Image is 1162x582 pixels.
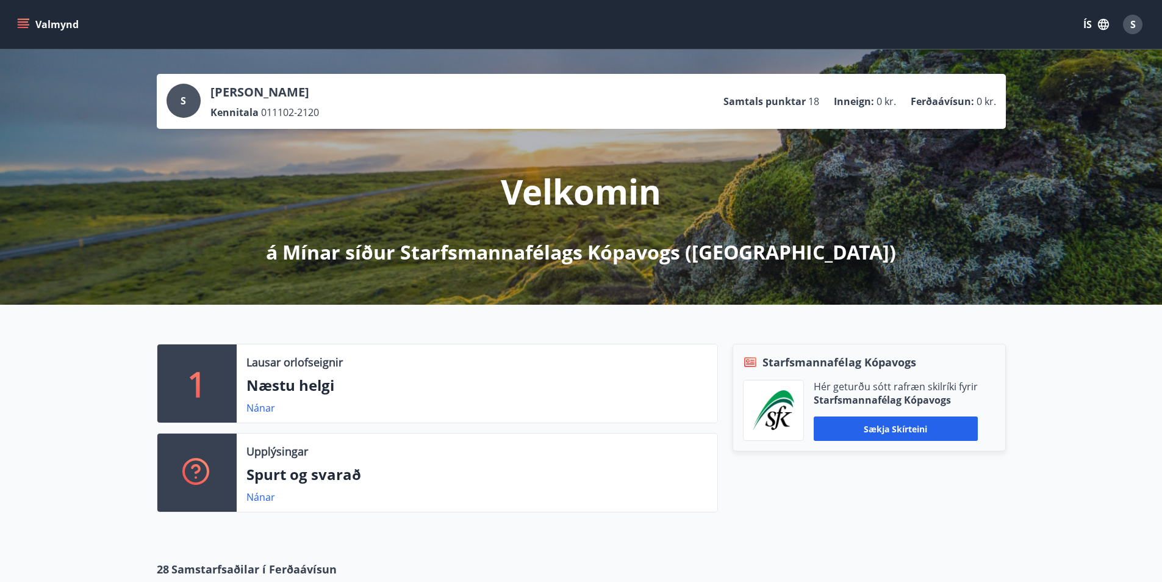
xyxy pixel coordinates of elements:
p: Hér geturðu sótt rafræn skilríki fyrir [814,380,978,393]
p: Starfsmannafélag Kópavogs [814,393,978,407]
p: Næstu helgi [246,375,708,396]
a: Nánar [246,490,275,504]
button: ÍS [1077,13,1116,35]
button: Sækja skírteini [814,416,978,441]
p: Samtals punktar [723,95,806,108]
p: Inneign : [834,95,874,108]
span: Starfsmannafélag Kópavogs [762,354,916,370]
p: á Mínar síður Starfsmannafélags Kópavogs ([GEOGRAPHIC_DATA]) [266,239,896,266]
span: 0 kr. [877,95,896,108]
span: 011102-2120 [261,106,319,119]
button: menu [15,13,84,35]
img: x5MjQkxwhnYn6YREZUTEa9Q4KsBUeQdWGts9Dj4O.png [753,390,794,431]
p: Upplýsingar [246,443,308,459]
p: Ferðaávísun : [911,95,974,108]
span: S [1130,18,1136,31]
span: 18 [808,95,819,108]
p: Spurt og svarað [246,464,708,485]
span: S [181,94,186,107]
span: Samstarfsaðilar í Ferðaávísun [171,561,337,577]
button: S [1118,10,1147,39]
span: 28 [157,561,169,577]
p: Kennitala [210,106,259,119]
p: 1 [187,360,207,407]
span: 0 kr. [977,95,996,108]
a: Nánar [246,401,275,415]
p: Lausar orlofseignir [246,354,343,370]
p: Velkomin [501,168,661,214]
p: [PERSON_NAME] [210,84,319,101]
